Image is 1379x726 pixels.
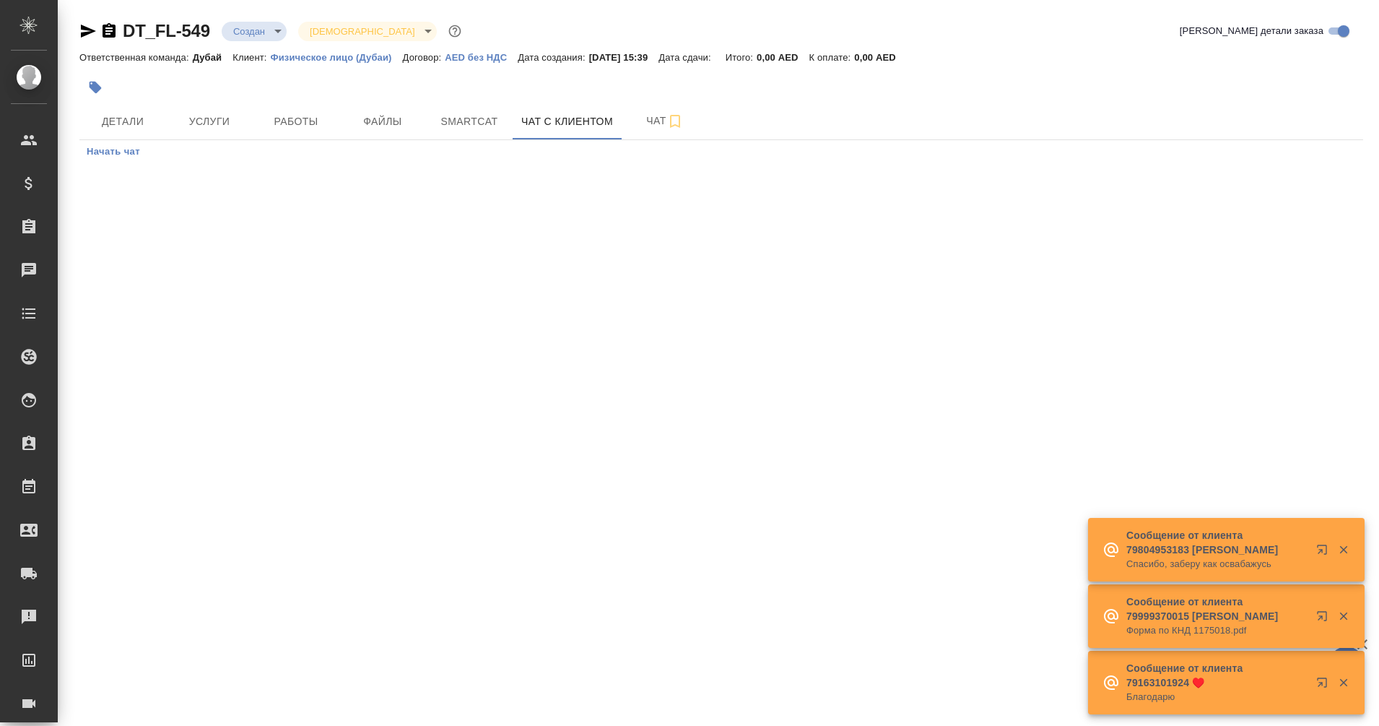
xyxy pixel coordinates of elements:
div: Создан [222,22,287,41]
button: Открыть в новой вкладке [1308,602,1342,636]
p: Физическое лицо (Дубаи) [271,52,403,63]
span: Чат с клиентом [521,113,613,131]
p: 0,00 AED [854,52,906,63]
button: Добавить тэг [79,72,111,103]
p: К оплате: [809,52,855,63]
p: Сообщение от клиента 79804953183 [PERSON_NAME] [1126,528,1307,557]
p: Форма по КНД 1175018.pdf [1126,623,1307,638]
button: Начать чат [79,140,147,164]
span: Работы [261,113,331,131]
p: Дубай [193,52,233,63]
p: 0,00 AED [757,52,809,63]
p: Итого: [726,52,757,63]
div: simple tabs example [79,140,1363,164]
a: DT_FL-549 [123,21,210,40]
span: Файлы [348,113,417,131]
button: Закрыть [1328,610,1358,623]
p: Дата сдачи: [658,52,714,63]
span: Детали [88,113,157,131]
button: Открыть в новой вкладке [1308,535,1342,570]
p: Сообщение от клиента 79163101924 ♥️ [1126,661,1307,690]
p: [DATE] 15:39 [589,52,659,63]
button: Закрыть [1328,676,1358,689]
span: Smartcat [435,113,504,131]
span: Чат [630,112,700,130]
span: Услуги [175,113,244,131]
p: AED без НДС [445,52,518,63]
button: Скопировать ссылку для ЯМессенджера [79,22,97,40]
p: Дата создания: [518,52,588,63]
a: Физическое лицо (Дубаи) [271,51,403,63]
div: Создан [298,22,436,41]
span: Начать чат [87,144,140,160]
button: Создан [229,25,269,38]
button: Закрыть [1328,543,1358,556]
span: [PERSON_NAME] детали заказа [1180,24,1323,38]
button: Доп статусы указывают на важность/срочность заказа [445,22,464,40]
button: [DEMOGRAPHIC_DATA] [305,25,419,38]
p: Благодарю [1126,690,1307,704]
a: AED без НДС [445,51,518,63]
p: Клиент: [232,52,270,63]
button: Скопировать ссылку [100,22,118,40]
p: Сообщение от клиента 79999370015 [PERSON_NAME] [1126,595,1307,623]
p: Договор: [403,52,445,63]
button: Открыть в новой вкладке [1308,668,1342,703]
p: Ответственная команда: [79,52,193,63]
p: Спасибо, заберу как освабажусь [1126,557,1307,571]
svg: Подписаться [666,113,684,130]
